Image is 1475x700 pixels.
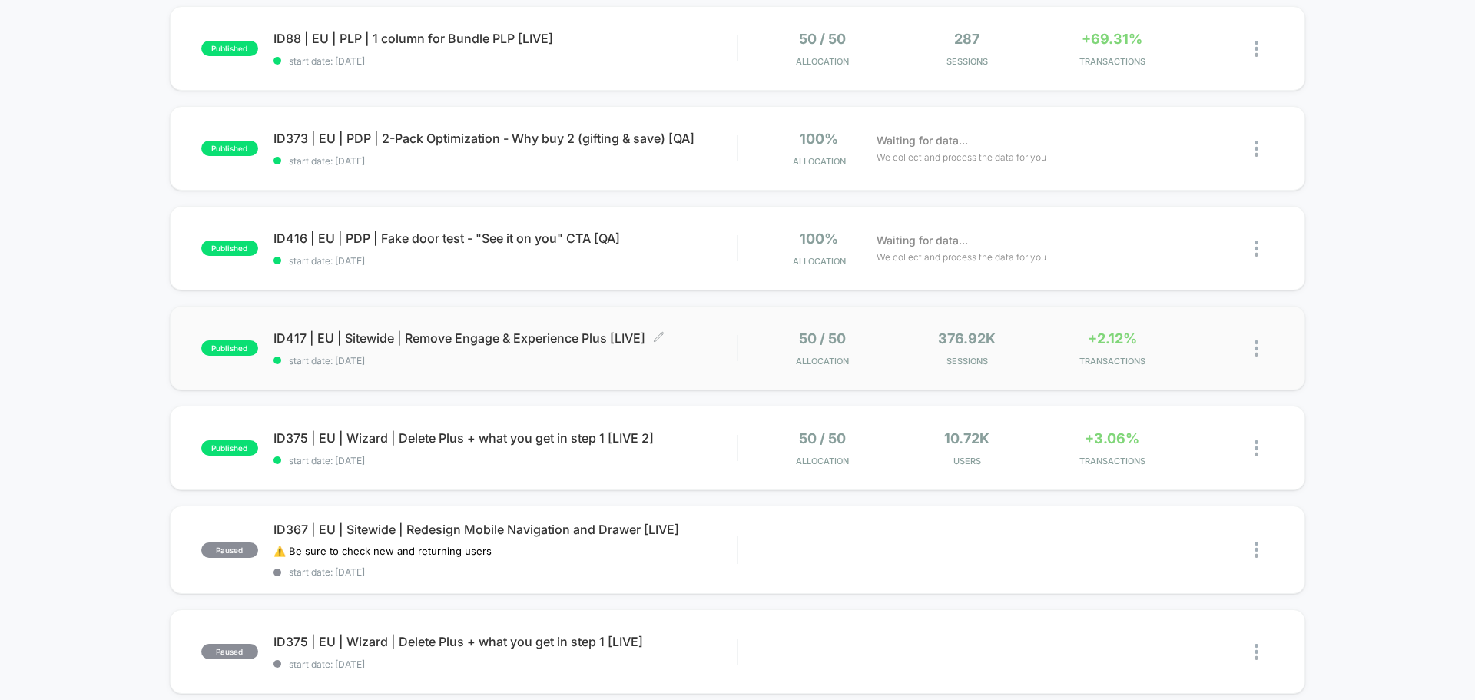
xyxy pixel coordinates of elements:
span: start date: [DATE] [273,255,737,267]
span: +2.12% [1088,330,1137,347]
span: start date: [DATE] [273,566,737,578]
span: published [201,241,258,256]
span: published [201,41,258,56]
span: ID88 | EU | PLP | 1 column for Bundle PLP [LIVE] [273,31,737,46]
span: Allocation [796,456,849,466]
span: paused [201,644,258,659]
span: paused [201,542,258,558]
span: 100% [800,231,838,247]
img: close [1255,340,1258,357]
span: start date: [DATE] [273,155,737,167]
img: close [1255,141,1258,157]
span: start date: [DATE] [273,659,737,670]
span: 376.92k [938,330,996,347]
span: ID373 | EU | PDP | 2-Pack Optimization - Why buy 2 (gifting & save) [QA] [273,131,737,146]
span: 50 / 50 [799,430,846,446]
span: ID367 | EU | Sitewide | Redesign Mobile Navigation and Drawer [LIVE] [273,522,737,537]
img: close [1255,440,1258,456]
span: ID417 | EU | Sitewide | Remove Engage & Experience Plus [LIVE] [273,330,737,346]
span: 10.72k [944,430,989,446]
span: We collect and process the data for you [877,250,1046,264]
span: ID416 | EU | PDP | Fake door test - "See it on you" CTA [QA] [273,231,737,246]
span: Waiting for data... [877,132,968,149]
span: Allocation [796,56,849,67]
span: 50 / 50 [799,330,846,347]
span: published [201,141,258,156]
img: close [1255,644,1258,660]
span: ID375 | EU | Wizard | Delete Plus + what you get in step 1 [LIVE 2] [273,430,737,446]
span: start date: [DATE] [273,455,737,466]
span: We collect and process the data for you [877,150,1046,164]
img: close [1255,542,1258,558]
span: TRANSACTIONS [1043,56,1181,67]
span: ID375 | EU | Wizard | Delete Plus + what you get in step 1 [LIVE] [273,634,737,649]
span: 100% [800,131,838,147]
span: start date: [DATE] [273,55,737,67]
span: Waiting for data... [877,232,968,249]
span: Allocation [793,256,846,267]
span: TRANSACTIONS [1043,356,1181,367]
span: TRANSACTIONS [1043,456,1181,466]
span: Sessions [899,356,1036,367]
span: Sessions [899,56,1036,67]
span: Allocation [796,356,849,367]
span: 287 [954,31,979,47]
span: start date: [DATE] [273,355,737,367]
img: close [1255,41,1258,57]
span: published [201,340,258,356]
span: ⚠️ Be sure to check new and returning users [273,545,492,557]
span: +69.31% [1082,31,1142,47]
span: Users [899,456,1036,466]
span: published [201,440,258,456]
span: +3.06% [1085,430,1139,446]
span: 50 / 50 [799,31,846,47]
img: close [1255,241,1258,257]
span: Allocation [793,156,846,167]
